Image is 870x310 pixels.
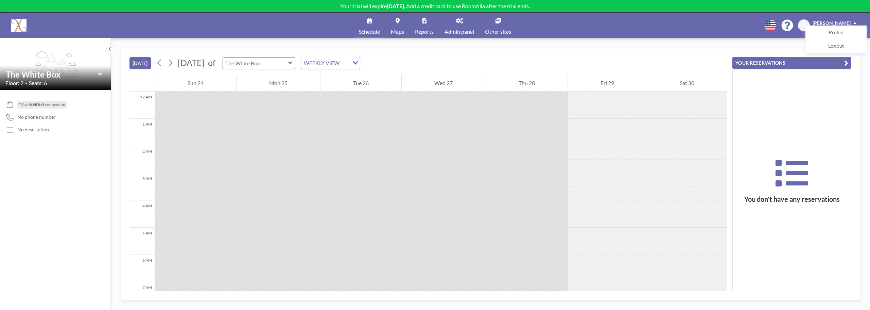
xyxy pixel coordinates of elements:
span: No phone number [17,114,56,120]
span: Seats: 6 [29,80,47,86]
div: Thu 28 [486,75,568,92]
div: 7 AM [129,282,155,309]
div: 4 AM [129,200,155,228]
div: 1 AM [129,119,155,146]
a: Profile [806,26,866,39]
span: TV with HDMI connection [19,102,65,107]
a: Schedule [353,13,385,38]
input: The White Box [6,69,98,79]
div: Fri 29 [568,75,647,92]
a: Maps [385,13,410,38]
div: 5 AM [129,228,155,255]
input: Search for option [342,59,349,67]
div: No description [17,127,49,133]
span: of [208,58,215,68]
div: Mon 25 [237,75,320,92]
span: Reports [415,29,434,34]
h3: You don’t have any reservations [733,195,851,203]
button: [DATE] [129,57,151,69]
div: Search for option [301,57,360,69]
div: 2 AM [129,146,155,173]
a: Log out [806,39,866,53]
span: Log out [828,43,844,50]
span: Other sites [485,29,511,34]
span: [DATE] [178,58,205,68]
a: Other sites [480,13,517,38]
span: Admin panel [445,29,474,34]
input: The White Box [223,58,288,69]
div: 12 AM [129,92,155,119]
span: [PERSON_NAME] [813,20,851,26]
div: 3 AM [129,173,155,200]
div: Tue 26 [320,75,401,92]
div: Wed 27 [402,75,485,92]
img: organization-logo [11,19,27,32]
div: Sat 30 [647,75,727,92]
a: Admin panel [439,13,480,38]
span: A [802,22,806,29]
a: Reports [410,13,439,38]
span: WEEKLY VIEW [302,59,341,67]
div: Sun 24 [155,75,236,92]
span: Profile [829,29,843,36]
b: [DATE] [387,3,404,9]
div: 6 AM [129,255,155,282]
span: • [25,81,27,85]
button: YOUR RESERVATIONS [732,57,851,69]
span: Floor: 2 [5,80,23,86]
span: Schedule [359,29,380,34]
span: Maps [391,29,404,34]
